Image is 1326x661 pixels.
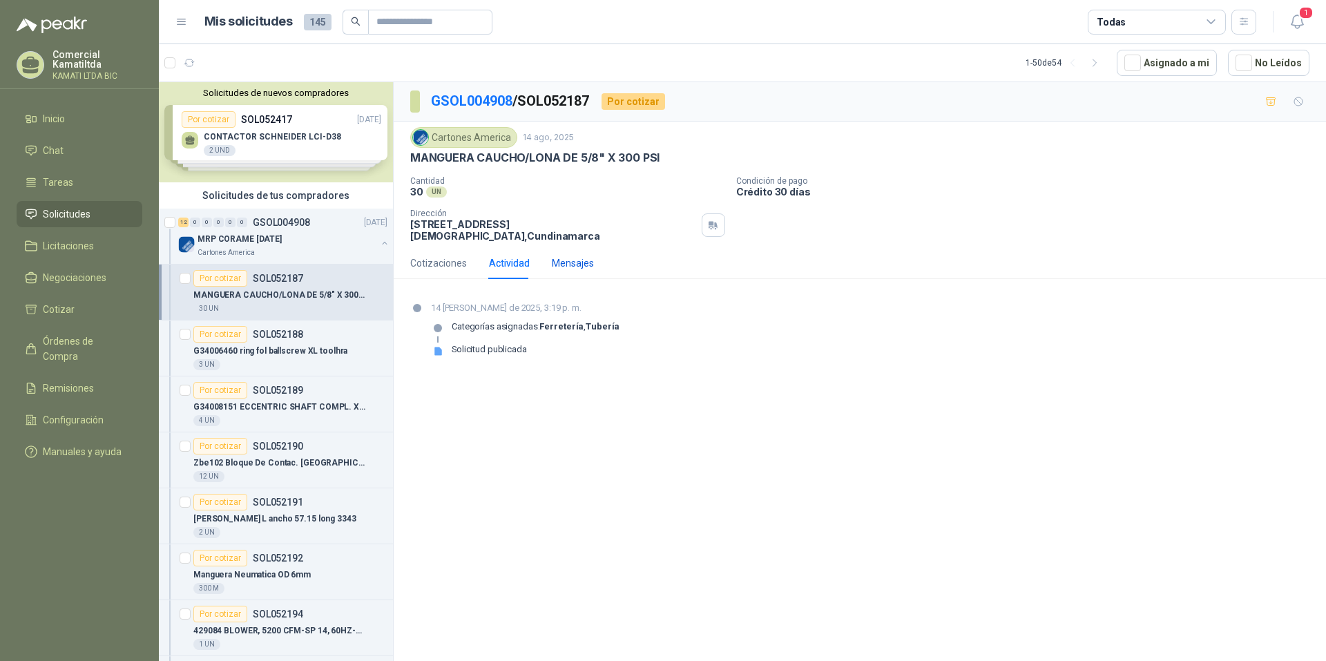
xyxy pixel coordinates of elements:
a: Cotizar [17,296,142,323]
span: Licitaciones [43,238,94,253]
p: 14 ago, 2025 [523,131,574,144]
a: Solicitudes [17,201,142,227]
div: Mensajes [552,256,594,271]
div: Por cotizar [193,606,247,622]
span: search [351,17,361,26]
a: Por cotizarSOL052188G34006460 ring fol ballscrew XL toolhra3 UN [159,320,393,376]
p: Zbe102 Bloque De Contac. [GEOGRAPHIC_DATA] [193,457,365,470]
span: Cotizar [43,302,75,317]
div: 0 [225,218,236,227]
span: Chat [43,143,64,158]
a: Chat [17,137,142,164]
p: GSOL004908 [253,218,310,227]
div: 12 [178,218,189,227]
div: 30 UN [193,303,224,314]
p: / SOL052187 [431,90,590,112]
a: Por cotizarSOL052190Zbe102 Bloque De Contac. [GEOGRAPHIC_DATA]12 UN [159,432,393,488]
a: Negociaciones [17,265,142,291]
div: Por cotizar [193,270,247,287]
div: Por cotizar [193,438,247,454]
button: Solicitudes de nuevos compradores [164,88,387,98]
div: Solicitud publicada [452,344,527,355]
button: No Leídos [1228,50,1309,76]
p: SOL052188 [253,329,303,339]
p: MANGUERA CAUCHO/LONA DE 5/8" X 300 PSI [193,289,365,302]
a: Licitaciones [17,233,142,259]
div: 0 [202,218,212,227]
p: 429084 BLOWER, 5200 CFM-SP 14, 60HZ-3PH [193,624,365,638]
img: Company Logo [413,130,428,145]
div: UN [426,186,447,198]
a: Órdenes de Compra [17,328,142,370]
div: Cotizaciones [410,256,467,271]
a: Manuales y ayuda [17,439,142,465]
span: Inicio [43,111,65,126]
div: Por cotizar [602,93,665,110]
a: Por cotizarSOL052191[PERSON_NAME] L ancho 57.15 long 33432 UN [159,488,393,544]
p: SOL052191 [253,497,303,507]
span: 145 [304,14,331,30]
div: 1 UN [193,639,220,650]
a: Por cotizarSOL052187MANGUERA CAUCHO/LONA DE 5/8" X 300 PSI30 UN [159,265,393,320]
p: SOL052192 [253,553,303,563]
span: Remisiones [43,381,94,396]
div: Por cotizar [193,550,247,566]
a: Por cotizarSOL052192Manguera Neumatica OD 6mm300 M [159,544,393,600]
p: MANGUERA CAUCHO/LONA DE 5/8" X 300 PSI [410,151,660,165]
p: [DATE] [364,216,387,229]
img: Company Logo [178,236,195,253]
p: Cantidad [410,176,725,186]
span: 1 [1298,6,1314,19]
span: Negociaciones [43,270,106,285]
h1: Mis solicitudes [204,12,293,32]
div: 1 - 50 de 54 [1026,52,1106,74]
div: 12 UN [193,471,224,482]
p: Comercial Kamatiltda [52,50,142,69]
div: 4 UN [193,415,220,426]
div: Por cotizar [193,326,247,343]
div: Cartones America [410,127,517,148]
div: 0 [213,218,224,227]
a: Tareas [17,169,142,195]
p: [PERSON_NAME] L ancho 57.15 long 3343 [193,512,356,526]
p: KAMATI LTDA BIC [52,72,142,80]
div: 3 UN [193,359,220,370]
p: 14 [PERSON_NAME] de 2025, 3:19 p. m. [431,301,619,315]
div: 0 [237,218,247,227]
div: Solicitudes de nuevos compradoresPor cotizarSOL052417[DATE] CONTACTOR SCHNEIDER LCI-D382 UNDPor c... [159,82,393,182]
img: Logo peakr [17,17,87,33]
a: Remisiones [17,375,142,401]
p: [STREET_ADDRESS] [DEMOGRAPHIC_DATA] , Cundinamarca [410,218,696,242]
p: Dirección [410,209,696,218]
p: MRP CORAME [DATE] [198,233,282,246]
div: Todas [1097,15,1126,30]
p: 30 [410,186,423,198]
strong: Ferretería [539,321,584,332]
button: Asignado a mi [1117,50,1217,76]
div: Actividad [489,256,530,271]
span: Órdenes de Compra [43,334,129,364]
div: 0 [190,218,200,227]
a: Por cotizarSOL052194429084 BLOWER, 5200 CFM-SP 14, 60HZ-3PH1 UN [159,600,393,656]
span: Manuales y ayuda [43,444,122,459]
p: Cartones America [198,247,255,258]
p: G34008151 ECCENTRIC SHAFT COMPL. XL/DCM [193,401,365,414]
p: SOL052190 [253,441,303,451]
a: Inicio [17,106,142,132]
span: Configuración [43,412,104,428]
span: Tareas [43,175,73,190]
div: Por cotizar [193,382,247,399]
div: 2 UN [193,527,220,538]
button: 1 [1285,10,1309,35]
a: GSOL004908 [431,93,512,109]
div: Solicitudes de tus compradores [159,182,393,209]
p: SOL052194 [253,609,303,619]
span: Solicitudes [43,207,90,222]
p: Condición de pago [736,176,1320,186]
a: 12 0 0 0 0 0 GSOL004908[DATE] Company LogoMRP CORAME [DATE]Cartones America [178,214,390,258]
div: Por cotizar [193,494,247,510]
a: Por cotizarSOL052189G34008151 ECCENTRIC SHAFT COMPL. XL/DCM4 UN [159,376,393,432]
div: 300 M [193,583,224,594]
p: SOL052187 [253,274,303,283]
p: G34006460 ring fol ballscrew XL toolhra [193,345,347,358]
